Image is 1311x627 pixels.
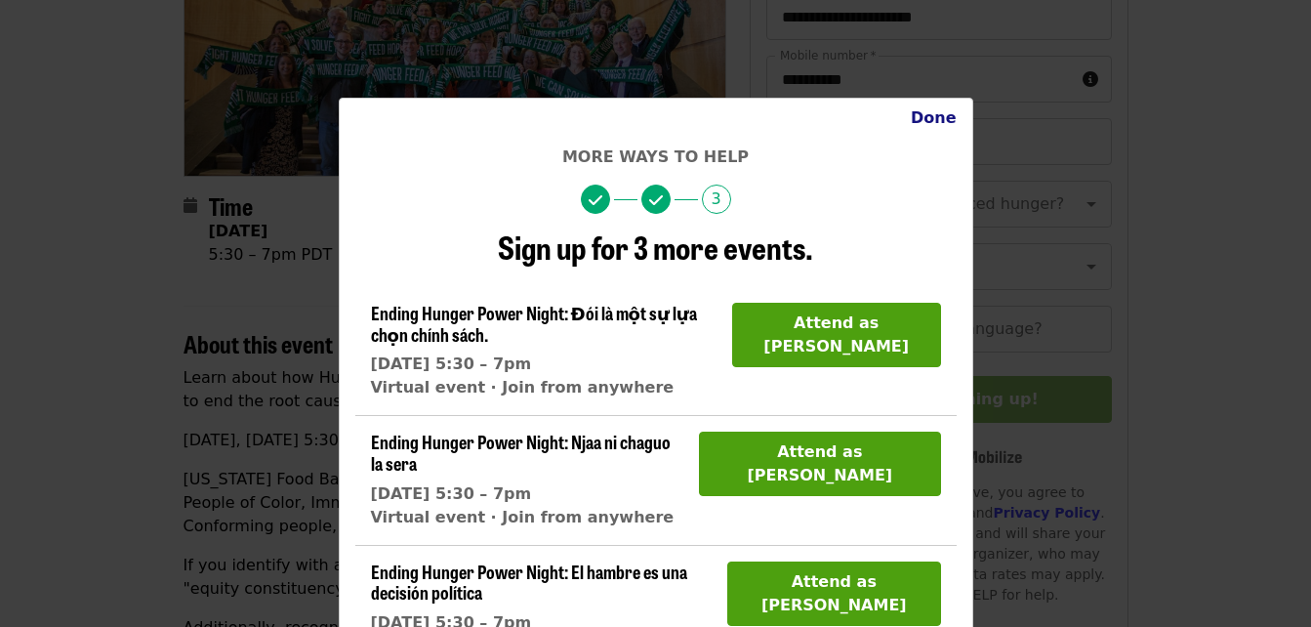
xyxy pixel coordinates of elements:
a: Ending Hunger Power Night: Njaa ni chaguo la sera[DATE] 5:30 – 7pmVirtual event · Join from anywhere [371,432,684,528]
div: [DATE] 5:30 – 7pm [371,482,684,506]
div: [DATE] 5:30 – 7pm [371,353,717,376]
button: Close [895,99,972,138]
a: Ending Hunger Power Night: Đói là một sự lựa chọn chính sách.[DATE] 5:30 – 7pmVirtual event · Joi... [371,303,717,399]
span: Sign up for 3 more events. [498,224,813,270]
span: Ending Hunger Power Night: El hambre es una decisión política [371,559,687,606]
div: Virtual event · Join from anywhere [371,506,684,529]
i: check icon [649,191,663,210]
span: Ending Hunger Power Night: Njaa ni chaguo la sera [371,429,671,476]
button: Attend as [PERSON_NAME] [699,432,940,496]
div: Virtual event · Join from anywhere [371,376,717,399]
button: Attend as [PERSON_NAME] [727,562,940,626]
span: More ways to help [562,147,749,166]
span: Ending Hunger Power Night: Đói là một sự lựa chọn chính sách. [371,300,697,347]
button: Attend as [PERSON_NAME] [732,303,941,367]
i: check icon [589,191,602,210]
span: 3 [702,185,731,214]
